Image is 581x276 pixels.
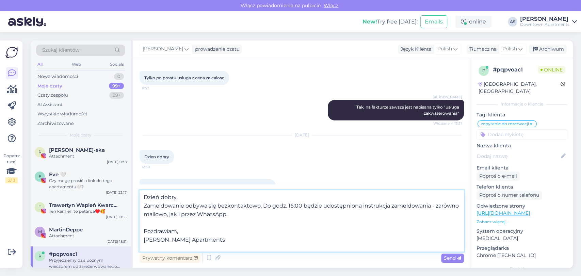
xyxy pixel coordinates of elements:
[482,68,485,73] span: p
[420,15,447,28] button: Emails
[49,227,83,233] span: MartinDeppe
[398,46,432,53] div: Język Klienta
[49,251,78,257] span: #pqpvoac1
[38,149,42,155] span: R
[49,208,127,214] div: Ten kamień to petarda♥️🥰
[467,46,497,53] div: Tłumacz na
[37,92,68,99] div: Czaty zespołu
[70,60,82,69] div: Web
[502,45,517,53] span: Polish
[5,46,18,59] img: Askly Logo
[477,228,567,235] p: System operacyjny
[192,46,240,53] div: prowadzenie czatu
[5,177,18,183] div: 2 / 3
[493,66,538,74] div: # pqpvoac1
[106,214,127,220] div: [DATE] 19:55
[362,18,377,25] b: New!
[433,95,462,100] span: [PERSON_NAME]
[143,45,183,53] span: [PERSON_NAME]
[39,205,41,210] span: T
[37,73,78,80] div: Nowe wiadomości
[49,257,127,270] div: Przyjedziemy dzis poznym wieczorem do zarezerwowanego mieszkania [GEOGRAPHIC_DATA] 30. Skad bede ...
[520,16,577,27] a: [PERSON_NAME]Downtown Apartments
[106,190,127,195] div: [DATE] 23:17
[142,85,167,91] span: 11:57
[144,154,169,159] span: Dzien dobry
[477,202,567,210] p: Odwiedzone strony
[477,164,567,172] p: Email klienta
[109,60,125,69] div: Socials
[356,104,460,116] span: Tak, na fakturze zawsze jest napisana tylko "usługa zakwaterowania"
[477,142,567,149] p: Nazwa klienta
[109,92,124,99] div: 99+
[477,252,567,259] p: Chrome [TECHNICAL_ID]
[107,239,127,244] div: [DATE] 18:51
[508,17,517,27] div: AS
[477,129,567,140] input: Dodać etykietę
[36,60,44,69] div: All
[477,183,567,191] p: Telefon klienta
[477,172,520,181] div: Poproś o e-mail
[37,111,87,117] div: Wszystkie wiadomości
[520,22,569,27] div: Downtown Apartments
[479,81,561,95] div: [GEOGRAPHIC_DATA], [GEOGRAPHIC_DATA]
[538,66,565,74] span: Online
[49,153,127,159] div: Attachment
[477,245,567,252] p: Przeglądarka
[362,18,418,26] div: Try free [DATE]:
[477,101,567,107] div: Informacje o kliencie
[109,83,124,90] div: 99+
[37,120,74,127] div: Zarchiwizowane
[140,254,200,263] div: Prywatny komentarz
[37,101,63,108] div: AI Assistant
[520,16,569,22] div: [PERSON_NAME]
[144,75,224,80] span: Tylko po prostu usluga z cena za calosc
[477,266,567,272] div: Dodatkowy
[114,73,124,80] div: 0
[49,202,120,208] span: Trawertyn Wapień Kwarcyt Łupek Gnejs Porfir Granit Piaskowiec
[529,45,567,54] div: Archiwum
[107,159,127,164] div: [DATE] 0:38
[144,183,269,201] span: Przyjedziemy dzis poznym wieczorem do zarezerwowanego mieszkania [GEOGRAPHIC_DATA] 30. Skad bede ...
[140,132,464,138] div: [DATE]
[444,255,461,261] span: Send
[477,219,567,225] p: Zobacz więcej ...
[140,190,464,251] textarea: Dzień dobry, Zameldowanie odbywa się bezkontaktowo. Do godz. 16:00 będzie udostępniona instrukcja...
[38,174,41,179] span: E
[5,153,18,183] div: Popatrz tutaj
[437,45,452,53] span: Polish
[49,178,127,190] div: Czy mogę prosić o link do tego apartamentu🤍?
[433,121,462,126] span: Widziane ✓ 13:31
[455,16,491,28] div: online
[477,111,567,118] p: Tagi klienta
[49,147,105,153] span: Renata Iwona Roma-ska
[142,164,167,169] span: 12:50
[49,233,127,239] div: Attachment
[477,191,542,200] div: Poproś o numer telefonu
[481,122,529,126] span: zapytanie do rezerwacji
[70,132,92,138] span: Moje czaty
[42,47,79,54] span: Szukaj klientów
[477,152,560,160] input: Dodaj nazwę
[322,2,340,9] span: Włącz
[37,83,62,90] div: Moje czaty
[477,235,567,242] p: [MEDICAL_DATA]
[49,172,66,178] span: Eve 🤍
[477,210,530,216] a: [URL][DOMAIN_NAME]
[38,254,42,259] span: p
[38,229,42,234] span: M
